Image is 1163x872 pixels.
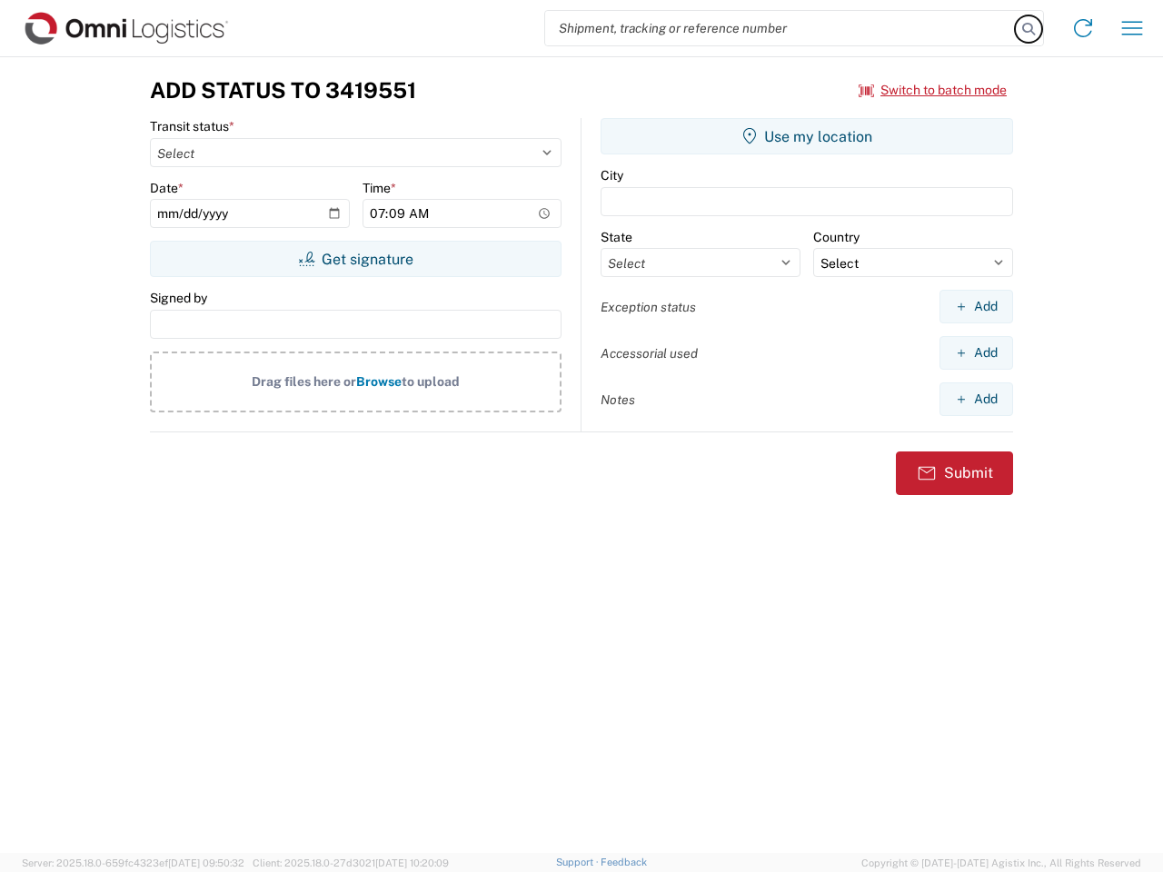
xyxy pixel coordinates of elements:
[556,857,601,867] a: Support
[601,229,632,245] label: State
[363,180,396,196] label: Time
[601,857,647,867] a: Feedback
[861,855,1141,871] span: Copyright © [DATE]-[DATE] Agistix Inc., All Rights Reserved
[150,118,234,134] label: Transit status
[939,290,1013,323] button: Add
[22,857,244,868] span: Server: 2025.18.0-659fc4323ef
[253,857,449,868] span: Client: 2025.18.0-27d3021
[168,857,244,868] span: [DATE] 09:50:32
[601,299,696,315] label: Exception status
[939,336,1013,370] button: Add
[150,290,207,306] label: Signed by
[939,382,1013,416] button: Add
[601,118,1013,154] button: Use my location
[356,374,402,389] span: Browse
[545,11,1016,45] input: Shipment, tracking or reference number
[402,374,460,389] span: to upload
[150,180,184,196] label: Date
[375,857,449,868] span: [DATE] 10:20:09
[601,345,698,362] label: Accessorial used
[601,167,623,183] label: City
[813,229,860,245] label: Country
[150,77,416,104] h3: Add Status to 3419551
[896,451,1013,495] button: Submit
[150,241,562,277] button: Get signature
[601,391,635,408] label: Notes
[859,75,1007,105] button: Switch to batch mode
[252,374,356,389] span: Drag files here or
